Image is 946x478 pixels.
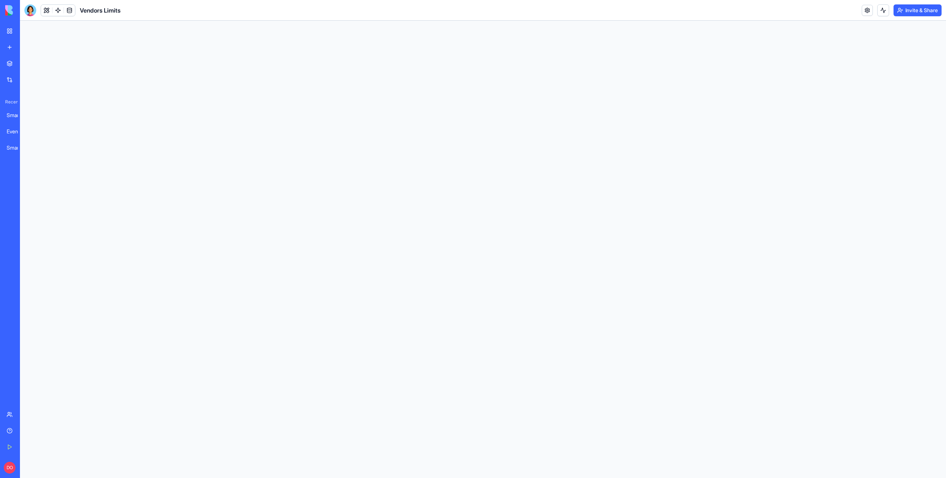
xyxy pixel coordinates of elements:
img: logo [5,5,51,16]
span: Recent [2,99,18,105]
button: Invite & Share [894,4,942,16]
a: Smart Document Portal [2,140,32,155]
a: Event Command Center [2,124,32,139]
div: Smart Document Portal [7,112,27,119]
span: DO [4,462,16,474]
span: Vendors Limits [80,6,120,15]
div: Smart Document Portal [7,144,27,151]
div: Event Command Center [7,128,27,135]
iframe: To enrich screen reader interactions, please activate Accessibility in Grammarly extension settings [20,21,946,478]
a: Smart Document Portal [2,108,32,123]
